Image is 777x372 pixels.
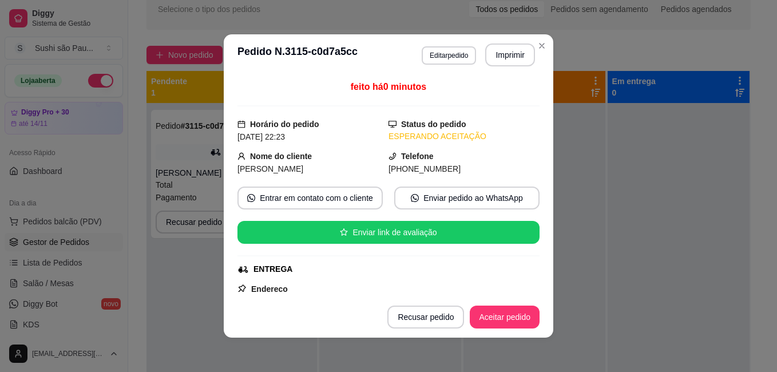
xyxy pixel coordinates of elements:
[237,221,540,244] button: starEnviar link de avaliação
[411,194,419,202] span: whats-app
[422,46,476,65] button: Editarpedido
[394,187,540,209] button: whats-appEnviar pedido ao WhatsApp
[247,194,255,202] span: whats-app
[470,306,540,329] button: Aceitar pedido
[237,43,358,66] h3: Pedido N. 3115-c0d7a5cc
[351,82,426,92] span: feito há 0 minutos
[388,120,397,128] span: desktop
[533,37,551,55] button: Close
[250,152,312,161] strong: Nome do cliente
[253,263,292,275] div: ENTREGA
[388,152,397,160] span: phone
[237,164,303,173] span: [PERSON_NAME]
[251,284,288,294] strong: Endereço
[237,187,383,209] button: whats-appEntrar em contato com o cliente
[237,152,245,160] span: user
[340,228,348,236] span: star
[388,130,540,143] div: ESPERANDO ACEITAÇÃO
[237,120,245,128] span: calendar
[401,120,466,129] strong: Status do pedido
[237,284,247,293] span: pushpin
[485,43,535,66] button: Imprimir
[237,132,285,141] span: [DATE] 22:23
[401,152,434,161] strong: Telefone
[388,164,461,173] span: [PHONE_NUMBER]
[387,306,464,329] button: Recusar pedido
[250,120,319,129] strong: Horário do pedido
